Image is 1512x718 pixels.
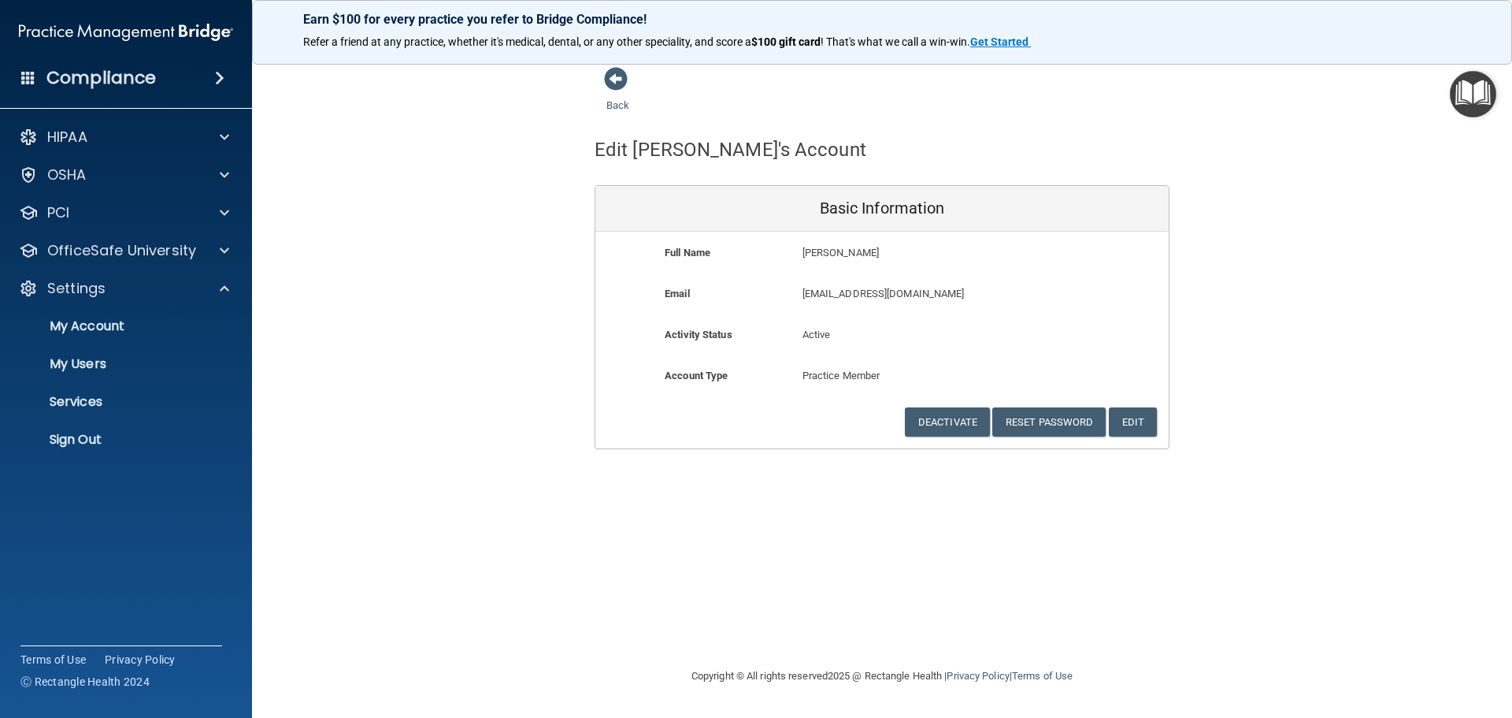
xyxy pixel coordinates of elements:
h4: Edit [PERSON_NAME]'s Account [595,140,866,160]
b: Account Type [665,370,728,381]
p: Services [10,394,225,410]
p: OSHA [47,166,87,184]
span: ! That's what we call a win-win. [821,35,970,48]
p: Earn $100 for every practice you refer to Bridge Compliance! [303,12,1461,27]
p: My Users [10,356,225,372]
a: OfficeSafe University [19,241,229,260]
p: [PERSON_NAME] [802,244,1054,262]
span: Refer a friend at any practice, whether it's medical, dental, or any other speciality, and score a [303,35,751,48]
a: Settings [19,279,229,298]
a: Terms of Use [20,652,86,668]
button: Open Resource Center [1450,71,1496,117]
img: PMB logo [19,17,233,48]
button: Edit [1109,407,1157,437]
p: PCI [47,203,69,222]
p: Settings [47,279,106,298]
a: Privacy Policy [105,652,176,668]
div: Copyright © All rights reserved 2025 @ Rectangle Health | | [595,651,1169,701]
h4: Compliance [46,67,156,89]
button: Deactivate [905,407,990,437]
strong: $100 gift card [751,35,821,48]
b: Activity Status [665,329,732,340]
a: PCI [19,203,229,222]
p: Sign Out [10,432,225,448]
a: Get Started [970,35,1031,48]
b: Full Name [665,247,710,259]
button: Reset Password [992,407,1106,437]
div: Basic Information [595,186,1169,232]
p: My Account [10,318,225,334]
p: Active [802,326,962,344]
a: Terms of Use [1012,670,1073,682]
a: Privacy Policy [947,670,1009,682]
a: Back [606,80,629,111]
strong: Get Started [970,35,1028,48]
p: [EMAIL_ADDRESS][DOMAIN_NAME] [802,285,1054,303]
p: Practice Member [802,366,962,385]
p: HIPAA [47,128,87,147]
p: OfficeSafe University [47,241,196,260]
b: Email [665,288,690,299]
span: Ⓒ Rectangle Health 2024 [20,674,150,690]
a: HIPAA [19,128,229,147]
a: OSHA [19,166,229,184]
